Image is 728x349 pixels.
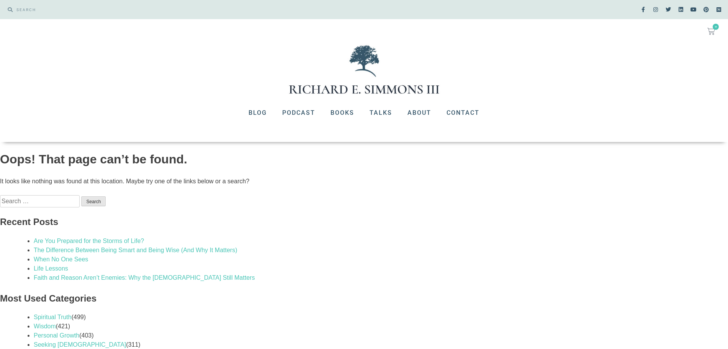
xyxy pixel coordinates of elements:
input: Search [81,196,106,206]
input: SEARCH [13,4,360,15]
a: Seeking [DEMOGRAPHIC_DATA] [34,341,126,348]
span: 0 [713,24,719,30]
a: Life Lessons [34,265,68,272]
li: (499) [34,313,728,322]
a: Personal Growth [34,332,79,339]
a: When No One Sees [34,256,88,263]
a: Faith and Reason Aren’t Enemies: Why the [DEMOGRAPHIC_DATA] Still Matters [34,274,255,281]
a: The Difference Between Being Smart and Being Wise (And Why It Matters) [34,247,237,253]
a: Blog [241,103,275,123]
li: (421) [34,322,728,331]
a: Talks [362,103,400,123]
a: Books [323,103,362,123]
a: Podcast [275,103,323,123]
a: 0 [698,23,724,40]
li: (403) [34,331,728,340]
a: Contact [439,103,487,123]
a: About [400,103,439,123]
a: Are You Prepared for the Storms of Life? [34,238,144,244]
a: Wisdom [34,323,56,329]
a: Spiritual Truth [34,314,72,320]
